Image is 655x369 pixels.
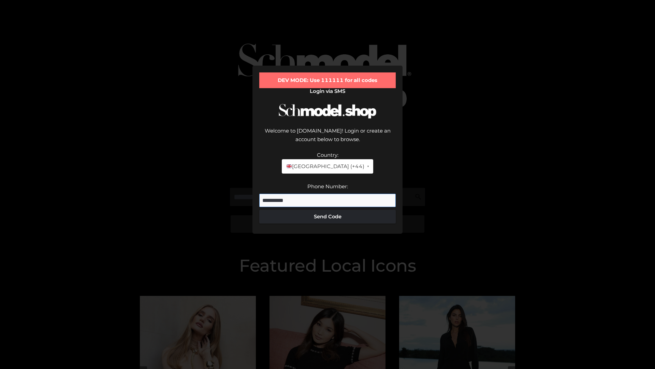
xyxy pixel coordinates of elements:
[259,126,396,151] div: Welcome to [DOMAIN_NAME]! Login or create an account below to browse.
[259,210,396,223] button: Send Code
[276,98,379,125] img: Schmodel Logo
[259,72,396,88] div: DEV MODE: Use 111111 for all codes
[259,88,396,94] h2: Login via SMS
[286,162,364,171] span: [GEOGRAPHIC_DATA] (+44)
[307,183,348,190] label: Phone Number:
[317,152,338,158] label: Country:
[287,164,292,169] img: 🇬🇧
